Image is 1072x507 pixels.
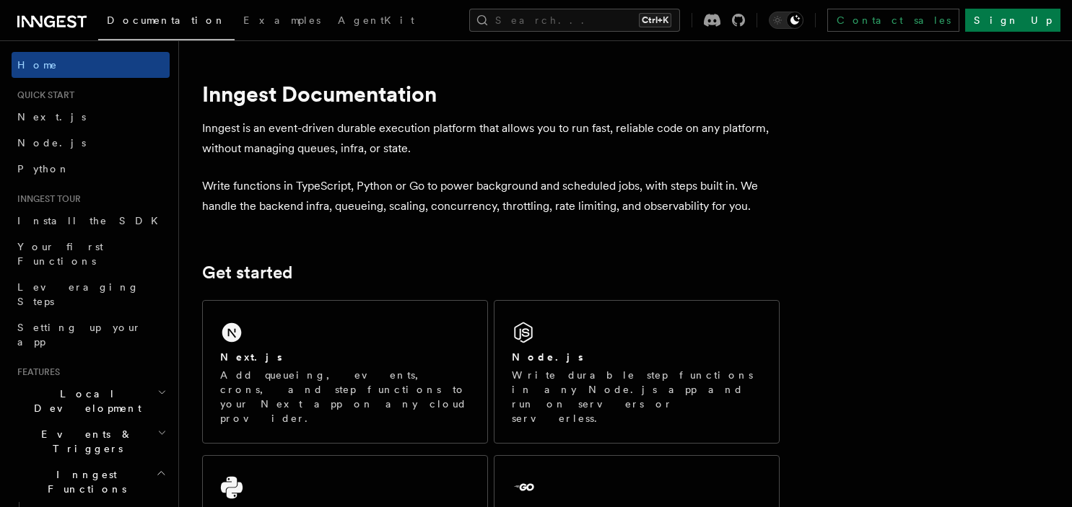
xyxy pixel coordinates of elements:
[827,9,959,32] a: Contact sales
[338,14,414,26] span: AgentKit
[202,263,292,283] a: Get started
[512,350,583,364] h2: Node.js
[12,156,170,182] a: Python
[17,322,141,348] span: Setting up your app
[17,281,139,307] span: Leveraging Steps
[12,366,60,378] span: Features
[243,14,321,26] span: Examples
[17,58,58,72] span: Home
[202,176,780,216] p: Write functions in TypeScript, Python or Go to power background and scheduled jobs, with steps bu...
[202,118,780,159] p: Inngest is an event-driven durable execution platform that allows you to run fast, reliable code ...
[12,193,81,205] span: Inngest tour
[12,421,170,462] button: Events & Triggers
[494,300,780,444] a: Node.jsWrite durable step functions in any Node.js app and run on servers or serverless.
[17,241,103,267] span: Your first Functions
[12,314,170,355] a: Setting up your app
[220,350,282,364] h2: Next.js
[329,4,423,39] a: AgentKit
[235,4,329,39] a: Examples
[12,130,170,156] a: Node.js
[107,14,226,26] span: Documentation
[202,300,488,444] a: Next.jsAdd queueing, events, crons, and step functions to your Next app on any cloud provider.
[17,215,167,226] span: Install the SDK
[12,208,170,234] a: Install the SDK
[220,368,470,426] p: Add queueing, events, crons, and step functions to your Next app on any cloud provider.
[469,9,680,32] button: Search...Ctrl+K
[98,4,235,40] a: Documentation
[12,462,170,502] button: Inngest Functions
[512,368,762,426] p: Write durable step functions in any Node.js app and run on servers or serverless.
[769,12,803,29] button: Toggle dark mode
[202,81,780,107] h1: Inngest Documentation
[12,234,170,274] a: Your first Functions
[12,381,170,421] button: Local Development
[12,427,157,456] span: Events & Triggers
[12,89,74,101] span: Quick start
[12,274,170,314] a: Leveraging Steps
[17,137,86,149] span: Node.js
[12,467,156,496] span: Inngest Functions
[17,111,86,123] span: Next.js
[12,104,170,130] a: Next.js
[639,13,671,27] kbd: Ctrl+K
[17,163,70,175] span: Python
[965,9,1060,32] a: Sign Up
[12,52,170,78] a: Home
[12,387,157,415] span: Local Development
